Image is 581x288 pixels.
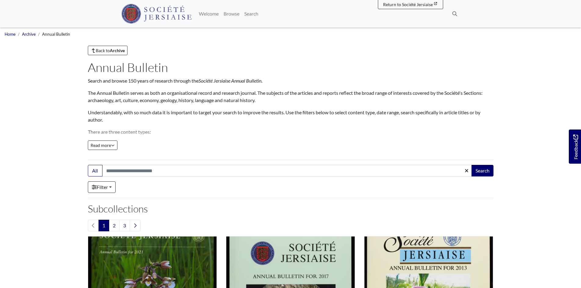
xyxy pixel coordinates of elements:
a: Société Jersiaise logo [121,2,192,25]
a: Home [5,32,16,37]
span: Feedback [572,135,579,159]
p: There are three content types: Information: contains administrative information. Reports: contain... [88,128,493,158]
nav: pagination [88,220,493,231]
li: Previous page [88,220,99,231]
a: Archive [22,32,36,37]
span: Read more [91,143,115,148]
button: All [88,165,102,176]
a: Back toArchive [88,46,128,55]
p: Search and browse 150 years of research through the . [88,77,493,84]
input: Search this collection... [102,165,472,176]
a: Search [242,8,261,20]
a: Next page [130,220,141,231]
span: Goto page 1 [99,220,109,231]
em: Société Jersiaise Annual Bulletin [199,78,261,84]
img: Société Jersiaise [121,4,192,23]
a: Browse [221,8,242,20]
a: Welcome [196,8,221,20]
button: Search [472,165,493,176]
a: Goto page 2 [109,220,120,231]
p: The Annual Bulletin serves as both an organisational record and research journal. The subjects of... [88,89,493,104]
h2: Subcollections [88,203,493,215]
a: Filter [88,181,116,193]
span: Annual Bulletin [42,32,70,37]
span: Return to Société Jersiaise [383,2,433,7]
h1: Annual Bulletin [88,60,493,75]
a: Would you like to provide feedback? [569,130,581,164]
button: Read all of the content [88,140,117,150]
strong: Archive [110,48,125,53]
a: Goto page 3 [119,220,130,231]
p: Understandably, with so much data it is important to target your search to improve the results. U... [88,109,493,123]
